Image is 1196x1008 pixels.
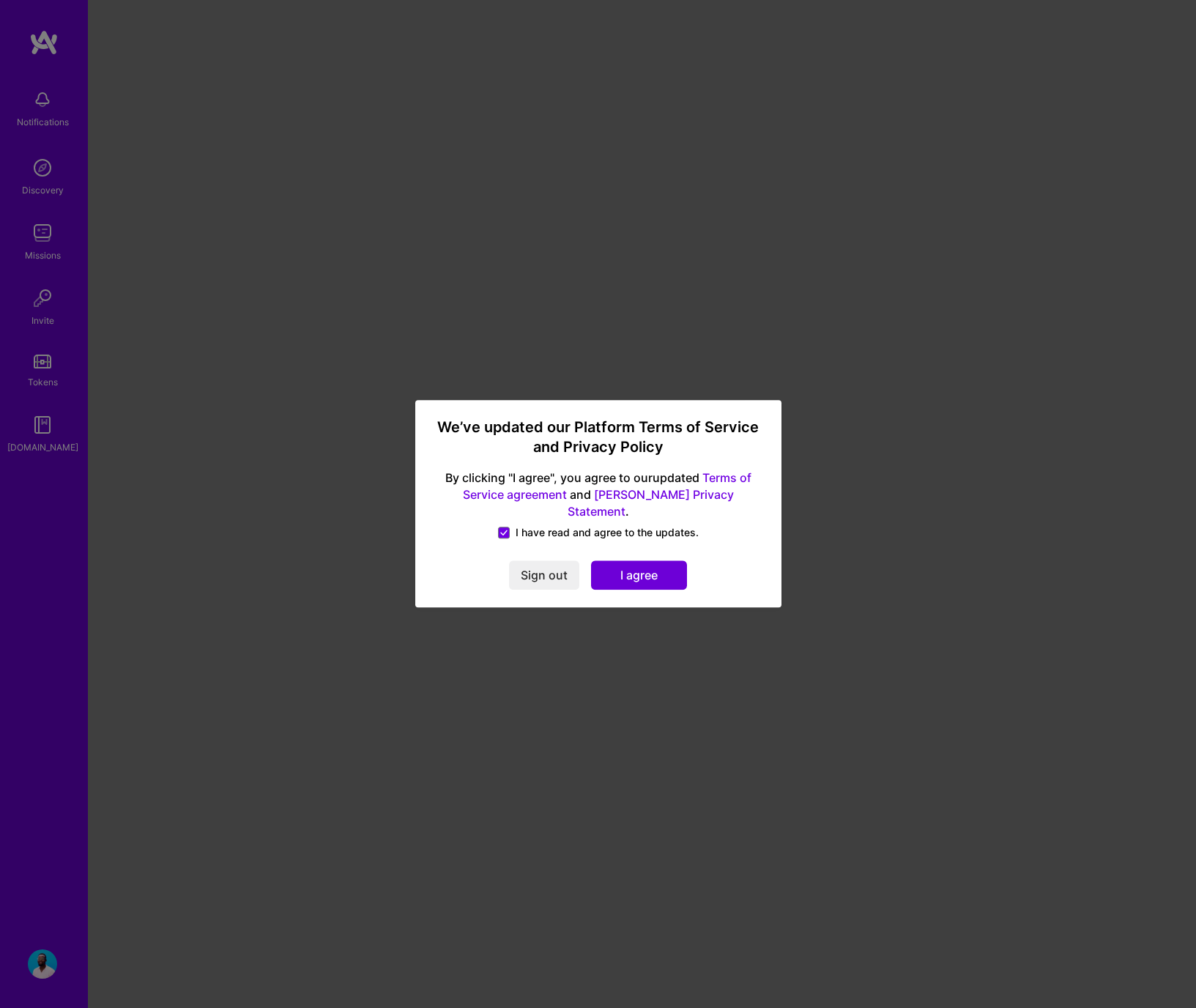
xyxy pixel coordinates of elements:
h3: We’ve updated our Platform Terms of Service and Privacy Policy [433,418,764,458]
span: By clicking "I agree", you agree to our updated and . [433,470,764,520]
a: [PERSON_NAME] Privacy Statement [568,487,734,519]
a: Terms of Service agreement [463,470,751,502]
button: I agree [591,561,687,590]
span: I have read and agree to the updates. [516,526,699,541]
button: Sign out [509,561,579,590]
